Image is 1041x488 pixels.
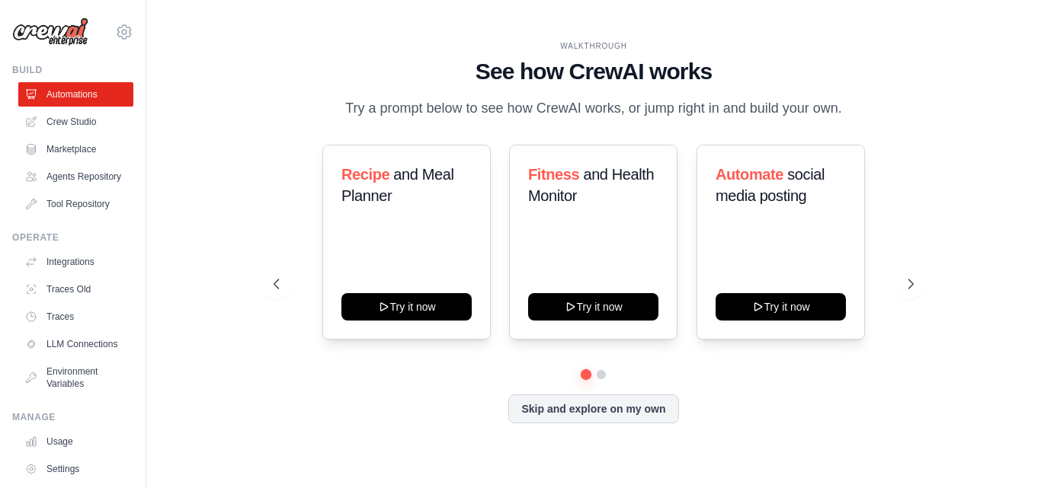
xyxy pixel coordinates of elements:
button: Skip and explore on my own [508,394,678,423]
a: Marketplace [18,137,133,161]
a: Settings [18,457,133,481]
a: Crew Studio [18,110,133,134]
button: Try it now [341,293,472,321]
div: Manage [12,411,133,423]
button: Try it now [528,293,658,321]
div: WALKTHROUGH [274,40,914,52]
a: Integrations [18,250,133,274]
span: social media posting [716,166,825,204]
div: Operate [12,231,133,244]
a: Usage [18,429,133,454]
span: Recipe [341,166,389,183]
p: Try a prompt below to see how CrewAI works, or jump right in and build your own. [338,97,850,120]
a: Traces Old [18,277,133,301]
span: Automate [716,166,783,183]
a: Tool Repository [18,192,133,216]
a: Agents Repository [18,164,133,189]
span: and Meal Planner [341,166,453,204]
button: Try it now [716,293,846,321]
img: Logo [12,18,88,46]
span: Fitness [528,166,579,183]
a: Environment Variables [18,359,133,396]
a: LLM Connections [18,332,133,356]
div: Build [12,64,133,76]
a: Automations [18,82,133,107]
a: Traces [18,305,133,329]
h1: See how CrewAI works [274,58,914,85]
span: and Health Monitor [528,166,654,204]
